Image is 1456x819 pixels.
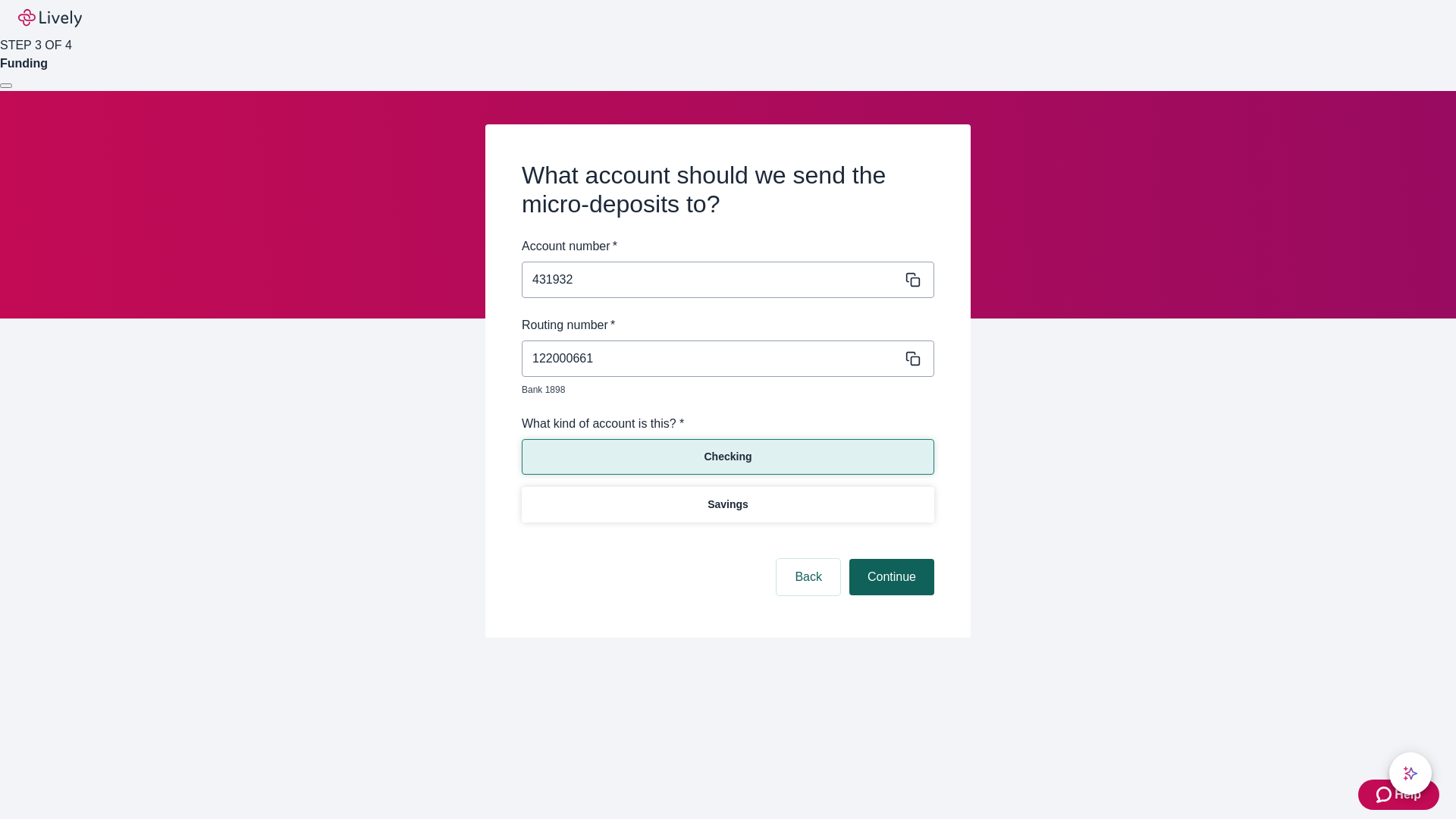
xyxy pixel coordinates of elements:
[522,415,684,433] label: What kind of account is this? *
[1376,786,1395,804] svg: Zendesk support icon
[522,487,934,522] button: Savings
[522,161,934,219] h2: What account should we send the micro-deposits to?
[849,559,934,595] button: Continue
[902,348,924,369] button: Copy message content to clipboard
[905,351,921,366] svg: Copy to clipboard
[1358,780,1439,810] button: Zendesk support iconHelp
[522,237,617,256] label: Account number
[522,316,615,334] label: Routing number
[522,383,924,397] p: Bank 1898
[1389,752,1432,795] button: chat
[1403,766,1418,781] svg: Lively AI Assistant
[1395,786,1421,804] span: Help
[902,269,924,290] button: Copy message content to clipboard
[777,559,840,595] button: Back
[708,497,748,513] p: Savings
[18,9,82,27] img: Lively
[704,449,752,465] p: Checking
[522,439,934,475] button: Checking
[905,272,921,287] svg: Copy to clipboard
